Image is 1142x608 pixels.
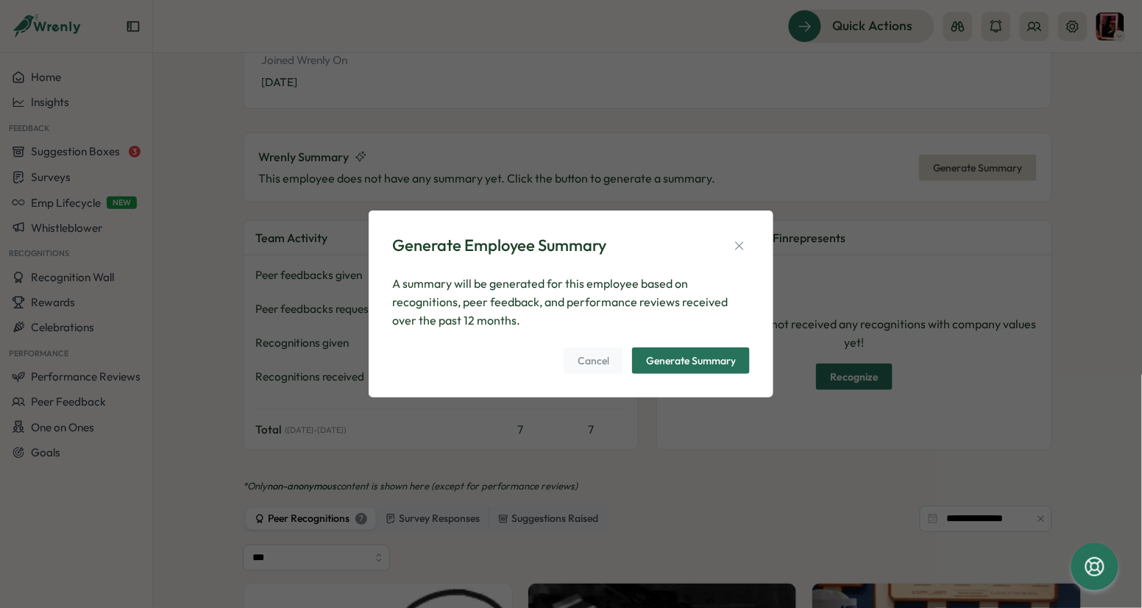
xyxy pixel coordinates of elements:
[392,275,750,329] p: A summary will be generated for this employee based on recognitions, peer feedback, and performan...
[564,347,623,374] button: Cancel
[578,348,609,373] span: Cancel
[392,234,606,257] div: Generate Employee Summary
[646,356,736,366] div: Generate Summary
[632,347,750,374] button: Generate Summary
